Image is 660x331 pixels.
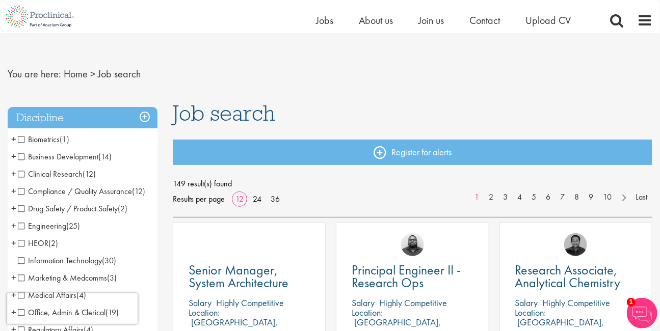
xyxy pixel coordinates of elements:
[18,151,112,162] span: Business Development
[18,151,98,162] span: Business Development
[11,183,16,199] span: +
[469,191,484,203] a: 1
[18,203,118,214] span: Drug Safety / Product Safety
[18,290,86,300] span: Medical Affairs
[8,67,61,80] span: You are here:
[107,272,117,283] span: (3)
[18,186,132,197] span: Compliance / Quality Assurance
[352,264,473,289] a: Principal Engineer II - Research Ops
[118,203,127,214] span: (2)
[352,261,461,291] span: Principal Engineer II - Research Ops
[102,255,116,266] span: (30)
[11,201,16,216] span: +
[541,191,556,203] a: 6
[11,287,16,302] span: +
[90,67,95,80] span: >
[11,149,16,164] span: +
[627,298,657,328] img: Chatbot
[512,191,527,203] a: 4
[418,14,444,27] a: Join us
[7,293,138,324] iframe: reCAPTCHA
[18,290,76,300] span: Medical Affairs
[498,191,513,203] a: 3
[515,307,546,318] span: Location:
[189,297,212,309] span: Salary
[316,14,333,27] a: Jobs
[569,191,584,203] a: 8
[173,191,225,207] span: Results per page
[11,131,16,147] span: +
[173,99,275,127] span: Job search
[76,290,86,300] span: (4)
[18,134,69,145] span: Biometrics
[216,297,284,309] p: Highly Competitive
[18,220,80,231] span: Engineering
[18,255,102,266] span: Information Technology
[8,107,157,129] h3: Discipline
[83,169,96,179] span: (12)
[98,67,141,80] span: Job search
[189,264,310,289] a: Senior Manager, System Architecture
[98,151,112,162] span: (14)
[18,255,116,266] span: Information Technology
[525,14,571,27] a: Upload CV
[64,67,88,80] a: breadcrumb link
[18,186,145,197] span: Compliance / Quality Assurance
[379,297,447,309] p: Highly Competitive
[555,191,570,203] a: 7
[232,194,247,204] a: 12
[173,176,652,191] span: 149 result(s) found
[18,238,48,249] span: HEOR
[60,134,69,145] span: (1)
[543,297,611,309] p: Highly Competitive
[267,194,283,204] a: 36
[132,186,145,197] span: (12)
[18,169,96,179] span: Clinical Research
[249,194,265,204] a: 24
[18,272,107,283] span: Marketing & Medcomms
[515,297,538,309] span: Salary
[189,261,288,291] span: Senior Manager, System Architecture
[359,14,393,27] a: About us
[173,140,652,165] a: Register for alerts
[584,191,598,203] a: 9
[189,307,220,318] span: Location:
[11,270,16,285] span: +
[515,264,637,289] a: Research Associate, Analytical Chemistry
[18,238,58,249] span: HEOR
[11,218,16,233] span: +
[18,134,60,145] span: Biometrics
[18,272,117,283] span: Marketing & Medcomms
[18,220,66,231] span: Engineering
[66,220,80,231] span: (25)
[515,261,621,291] span: Research Associate, Analytical Chemistry
[526,191,541,203] a: 5
[18,169,83,179] span: Clinical Research
[11,166,16,181] span: +
[352,307,383,318] span: Location:
[564,233,587,256] img: Mike Raletz
[484,191,498,203] a: 2
[352,297,375,309] span: Salary
[48,238,58,249] span: (2)
[598,191,617,203] a: 10
[630,191,652,203] a: Last
[469,14,500,27] a: Contact
[401,233,424,256] img: Ashley Bennett
[11,235,16,251] span: +
[627,298,636,307] span: 1
[18,203,127,214] span: Drug Safety / Product Safety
